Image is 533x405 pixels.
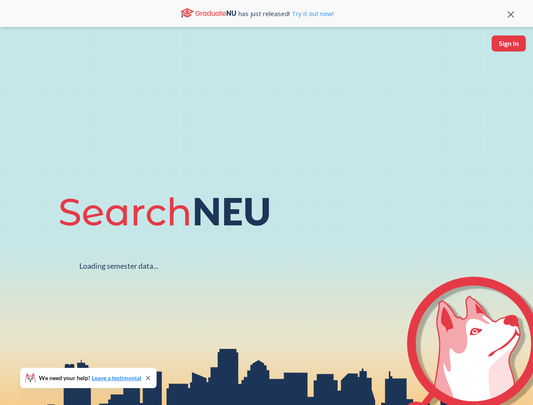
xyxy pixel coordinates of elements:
[238,9,334,18] span: has just released!
[92,374,141,381] a: Leave a testimonial
[79,261,158,271] div: Loading semester data...
[290,9,334,18] a: Try it out now!
[8,35,28,64] a: sandbox logo
[39,375,141,381] span: We need your help!
[492,35,526,51] button: Sign In
[8,35,28,61] img: sandbox logo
